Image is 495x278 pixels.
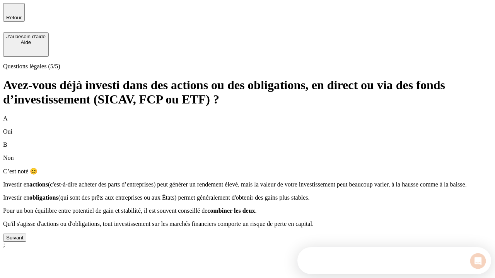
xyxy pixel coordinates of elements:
span: (c'est-à-dire acheter des parts d’entreprises) peut générer un rendement élevé, mais la valeur de... [48,181,467,188]
h1: Avez-vous déjà investi dans des actions ou des obligations, en direct ou via des fonds d’investis... [3,78,492,107]
p: A [3,115,492,122]
iframe: Intercom live chat discovery launcher [297,247,491,274]
span: Retour [6,15,22,20]
span: Investir en [3,181,29,188]
span: . [255,207,257,214]
div: Ouvrir le Messenger Intercom [3,3,213,24]
span: obligations [29,194,58,201]
p: Non [3,154,492,161]
button: Suivant [3,234,26,242]
p: Questions légales (5/5) [3,63,492,70]
div: ; [3,242,492,248]
span: Qu'il s'agisse d'actions ou d'obligations, tout investissement sur les marchés financiers comport... [3,220,314,227]
iframe: Intercom live chat [469,252,487,270]
span: (qui sont des prêts aux entreprises ou aux États) permet généralement d'obtenir des gains plus st... [58,194,310,201]
button: Retour [3,3,25,22]
div: Suivant [6,235,23,241]
button: J’ai besoin d'aideAide [3,32,49,57]
div: J’ai besoin d'aide [6,34,46,39]
div: L’équipe répond généralement dans un délai de quelques minutes. [8,13,190,21]
p: Oui [3,128,492,135]
div: Aide [6,39,46,45]
span: C’est noté 😊 [3,168,38,175]
span: actions [29,181,48,188]
span: Pour un bon équilibre entre potentiel de gain et stabilité, il est souvent conseillé de [3,207,207,214]
span: combiner les deux [207,207,255,214]
span: Investir en [3,194,29,201]
div: Vous avez besoin d’aide ? [8,7,190,13]
p: B [3,141,492,148]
